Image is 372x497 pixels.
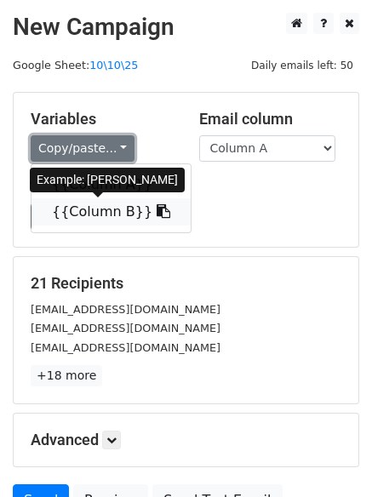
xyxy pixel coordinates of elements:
a: 10\10\25 [89,59,138,71]
a: +18 more [31,365,102,386]
a: {{Column B}} [31,198,191,226]
small: [EMAIL_ADDRESS][DOMAIN_NAME] [31,303,220,316]
span: Daily emails left: 50 [245,56,359,75]
h5: 21 Recipients [31,274,341,293]
h5: Advanced [31,431,341,449]
small: [EMAIL_ADDRESS][DOMAIN_NAME] [31,341,220,354]
a: Daily emails left: 50 [245,59,359,71]
div: Example: [PERSON_NAME] [30,168,185,192]
h5: Email column [199,110,342,129]
small: Google Sheet: [13,59,138,71]
h5: Variables [31,110,174,129]
h2: New Campaign [13,13,359,42]
small: [EMAIL_ADDRESS][DOMAIN_NAME] [31,322,220,334]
